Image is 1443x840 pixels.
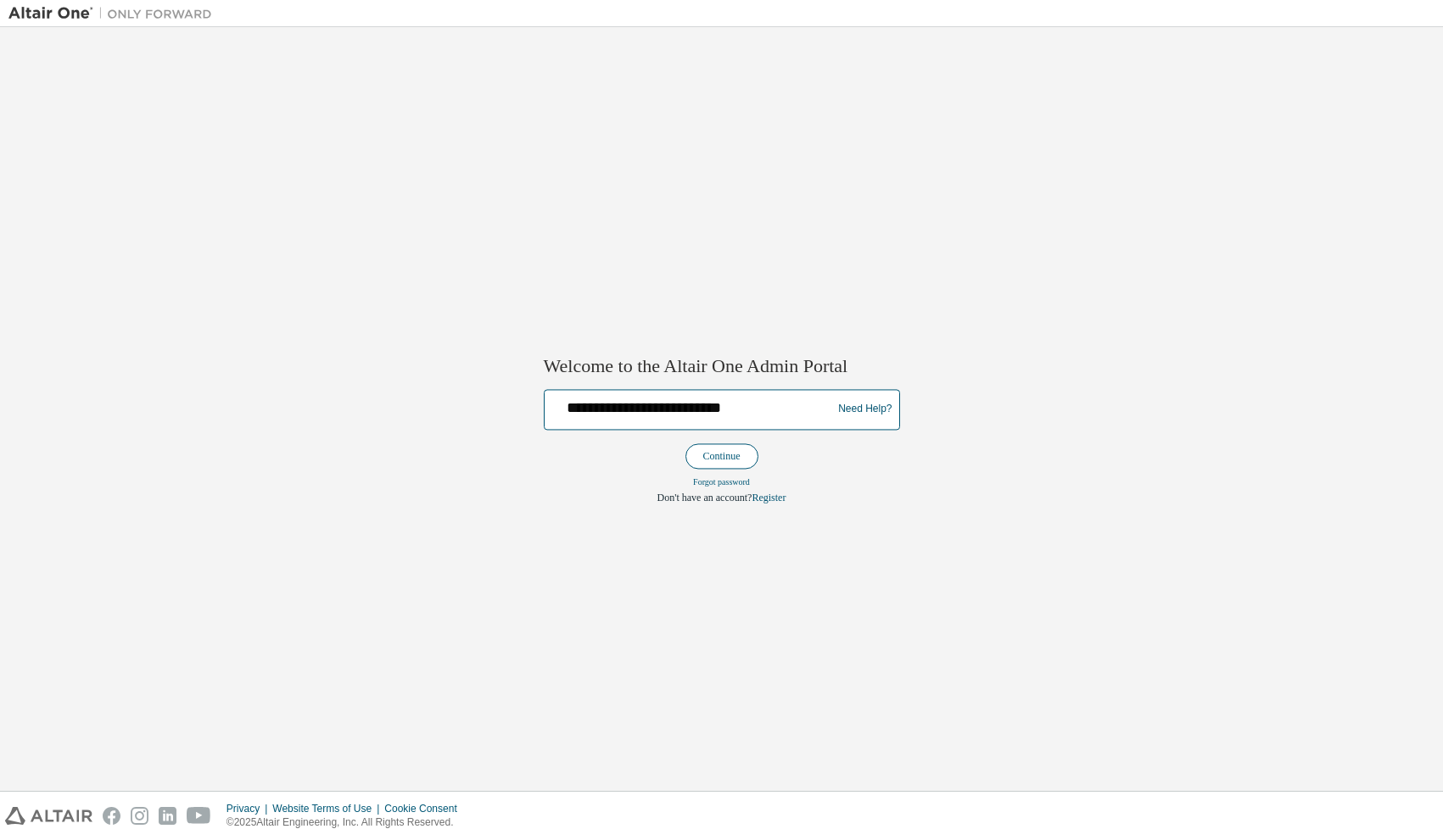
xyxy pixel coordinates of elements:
a: Need Help? [838,409,892,410]
img: linkedin.svg [159,807,176,825]
img: instagram.svg [131,807,148,825]
a: Forgot password [693,477,750,487]
div: Website Terms of Use [272,802,384,815]
a: Register [752,492,786,503]
div: Cookie Consent [384,802,467,815]
div: Privacy [227,802,272,815]
p: © 2025 Altair Engineering, Inc. All Rights Reserved. [227,815,467,830]
span: Don't have an account? [657,492,752,503]
img: youtube.svg [187,807,211,825]
button: Continue [685,443,758,469]
img: facebook.svg [103,807,120,825]
img: altair_logo.svg [5,807,92,825]
h2: Welcome to the Altair One Admin Portal [544,355,900,379]
img: Altair One [8,5,221,22]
